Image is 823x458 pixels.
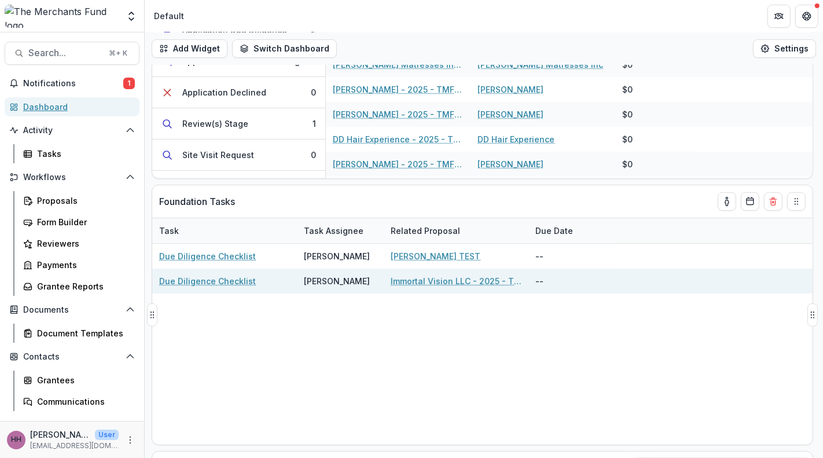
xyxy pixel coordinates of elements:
a: Dashboard [5,97,139,116]
button: Open Documents [5,301,139,319]
span: Contacts [23,352,121,362]
span: Workflows [23,173,121,182]
button: Open Data & Reporting [5,416,139,434]
div: Task [152,218,297,243]
div: Reviewers [37,237,130,250]
a: DD Hair Experience - 2025 - TMF 2025 Stabilization Grant Program [333,133,464,145]
p: [PERSON_NAME] [30,428,90,441]
button: Add Widget [152,39,227,58]
div: Default [154,10,184,22]
span: Data & Reporting [23,420,121,430]
button: Open entity switcher [123,5,139,28]
div: Communications [37,395,130,408]
button: Notifications1 [5,74,139,93]
a: Document Templates [19,324,139,343]
button: Switch Dashboard [232,39,337,58]
div: Due Date [528,218,615,243]
div: Proposals [37,195,130,207]
button: Drag [787,192,806,211]
div: Task Assignee [297,218,384,243]
a: Proposals [19,191,139,210]
a: Grantees [19,371,139,390]
div: Helen Horstmann-Allen [11,436,21,444]
span: Documents [23,305,121,315]
div: Related Proposal [384,218,528,243]
div: Site Visit Request [182,149,254,161]
button: Calendar [741,192,759,211]
div: $0 [622,158,633,170]
div: Payments [37,259,130,271]
button: Drag [147,303,157,327]
p: Foundation Tasks [159,195,235,208]
div: Related Proposal [384,225,467,237]
button: Application Declined0 [152,77,325,108]
a: DD Hair Experience [477,133,554,145]
div: Document Templates [37,327,130,339]
div: Grantees [37,374,130,386]
button: Partners [767,5,791,28]
a: Reviewers [19,234,139,253]
div: Form Builder [37,216,130,228]
div: Task [152,225,186,237]
span: 1 [123,78,135,89]
a: Communications [19,392,139,411]
a: [PERSON_NAME] [477,158,543,170]
button: Search... [5,42,139,65]
span: Activity [23,126,121,135]
img: The Merchants Fund logo [5,5,119,28]
button: Delete card [764,192,782,211]
a: Due Diligence Checklist [159,275,256,287]
a: Due Diligence Checklist [159,250,256,262]
button: toggle-assigned-to-me [718,192,736,211]
button: More [123,433,137,447]
div: Due Date [528,225,580,237]
a: [PERSON_NAME] [477,108,543,120]
div: 0 [311,86,316,98]
div: Dashboard [23,101,130,113]
button: Review(s) Stage1 [152,108,325,140]
div: Review(s) Stage [182,118,248,130]
button: Settings [753,39,816,58]
div: [PERSON_NAME] [304,250,370,262]
div: Tasks [37,148,130,160]
a: Form Builder [19,212,139,232]
div: -- [528,244,615,269]
a: [PERSON_NAME] [477,83,543,96]
p: [EMAIL_ADDRESS][DOMAIN_NAME] [30,441,119,451]
button: Get Help [795,5,818,28]
p: User [95,430,119,440]
div: -- [528,269,615,294]
div: 0 [311,149,316,161]
button: Open Activity [5,121,139,140]
a: Payments [19,255,139,274]
span: Notifications [23,79,123,89]
button: Drag [807,303,818,327]
a: [PERSON_NAME] - 2025 - TMF 2025 Stabilization Grant Program [333,83,464,96]
div: Grantee Reports [37,280,130,292]
span: Search... [28,47,102,58]
div: $0 [622,133,633,145]
div: 1 [313,118,316,130]
button: Open Contacts [5,347,139,366]
div: Application Declined [182,86,266,98]
div: ⌘ + K [106,47,130,60]
a: [PERSON_NAME] - 2025 - TMF 2025 Stabilization Grant Program [333,108,464,120]
button: Site Visit Request0 [152,140,325,171]
a: Grantee Reports [19,277,139,296]
div: $0 [622,83,633,96]
button: Open Workflows [5,168,139,186]
div: $0 [622,108,633,120]
a: Immortal Vision LLC - 2025 - TMF 2025 Stabilization Grant Program [391,275,521,287]
nav: breadcrumb [149,8,189,24]
div: Task Assignee [297,225,370,237]
a: [PERSON_NAME] TEST [391,250,480,262]
div: [PERSON_NAME] [304,275,370,287]
a: Tasks [19,144,139,163]
a: [PERSON_NAME] - 2025 - TMF 2025 Stabilization Grant Program [333,158,464,170]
